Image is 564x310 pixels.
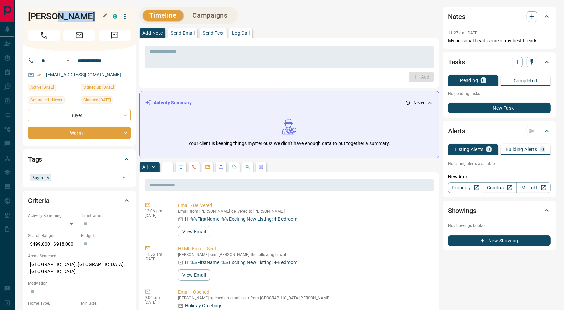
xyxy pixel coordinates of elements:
p: Log Call [232,31,250,35]
p: Add Note [142,31,163,35]
h2: Tags [28,154,42,165]
p: Min Size: [81,300,131,306]
span: Message [99,30,131,41]
p: Motivation: [28,280,131,286]
div: Activity Summary- Never [145,97,434,109]
svg: Requests [232,164,237,170]
p: No showings booked [448,223,551,229]
h2: Showings [448,205,476,216]
p: 9:06 pm [145,295,168,300]
div: Warm [28,127,131,139]
button: Open [64,57,72,65]
p: Pending [460,78,478,83]
button: Open [119,173,128,182]
p: Email from [PERSON_NAME] delivered to [PERSON_NAME] [178,209,431,214]
p: Hi %%FirstName_%% Exciting New Listing: 4-Bedroom [185,259,297,266]
p: Timeframe: [81,213,131,219]
p: No listing alerts available [448,161,551,167]
button: New Showing [448,235,551,246]
svg: Notes [165,164,170,170]
p: 11:56 am [145,252,168,257]
svg: Agent Actions [258,164,264,170]
p: My personal Lead is one of my best friends. [448,37,551,44]
p: Areas Searched: [28,253,131,259]
p: Email - Opened [178,289,431,296]
p: 11:27 am [DATE] [448,31,479,35]
p: All [142,165,148,169]
div: Alerts [448,123,551,139]
h1: [PERSON_NAME] [28,11,103,22]
button: New Task [448,103,551,113]
p: - Never [412,100,424,106]
p: [GEOGRAPHIC_DATA], [GEOGRAPHIC_DATA], [GEOGRAPHIC_DATA] [28,259,131,277]
button: View Email [178,269,210,281]
svg: Emails [205,164,210,170]
h2: Tasks [448,57,465,67]
p: [DATE] [145,257,168,261]
p: HTML Email - Sent [178,245,431,252]
p: [PERSON_NAME] opened an email sent from [GEOGRAPHIC_DATA][PERSON_NAME] [178,296,431,300]
p: Hi %%FirstName_%% Exciting New Listing: 4-Bedroom [185,216,297,223]
p: Send Text [203,31,224,35]
span: Contacted - Never [30,97,62,103]
p: Send Email [171,31,195,35]
span: Call [28,30,60,41]
h2: Notes [448,11,465,22]
p: Listing Alerts [455,147,484,152]
p: Search Range: [28,233,78,239]
p: Home Type: [28,300,78,306]
p: 0 [482,78,485,83]
div: Sun Jan 21 2024 [81,96,131,106]
a: Mr.Loft [516,182,551,193]
p: Email - Delivered [178,202,431,209]
svg: Calls [192,164,197,170]
svg: Opportunities [245,164,250,170]
a: Property [448,182,482,193]
svg: Lead Browsing Activity [178,164,184,170]
button: View Email [178,226,210,237]
h2: Alerts [448,126,465,136]
div: Notes [448,9,551,25]
p: Activity Summary [154,99,192,106]
p: Building Alerts [506,147,537,152]
p: Your client is keeping things mysterious! We didn't have enough data to put together a summary. [188,140,390,147]
p: 0 [488,147,490,152]
button: Campaigns [186,10,234,21]
button: Timeline [143,10,183,21]
div: Criteria [28,193,131,209]
p: [DATE] [145,213,168,218]
h2: Criteria [28,195,50,206]
p: Completed [514,78,537,83]
p: Actively Searching: [28,213,78,219]
span: Active [DATE] [30,84,54,91]
div: Tags [28,151,131,167]
p: Holiday Greetings! [185,302,224,309]
a: [EMAIL_ADDRESS][DOMAIN_NAME] [46,72,121,77]
p: $499,000 - $918,000 [28,239,78,250]
svg: Listing Alerts [218,164,224,170]
div: Showings [448,203,551,219]
p: New Alert: [448,173,551,180]
div: Fri Feb 09 2024 [28,84,78,93]
p: No pending tasks [448,89,551,99]
p: Budget: [81,233,131,239]
p: [PERSON_NAME] sent [PERSON_NAME] the following email [178,252,431,257]
p: 0 [541,147,544,152]
div: Buyer [28,109,131,121]
p: 12:06 pm [145,209,168,213]
span: Claimed [DATE] [83,97,111,103]
div: condos.ca [113,14,117,19]
p: [DATE] [145,300,168,305]
span: Email [63,30,95,41]
div: Sun Jan 21 2024 [81,84,131,93]
a: Condos [482,182,516,193]
svg: Email Verified [37,73,41,77]
span: Signed up [DATE] [83,84,114,91]
span: Buyer A [32,174,49,181]
div: Tasks [448,54,551,70]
